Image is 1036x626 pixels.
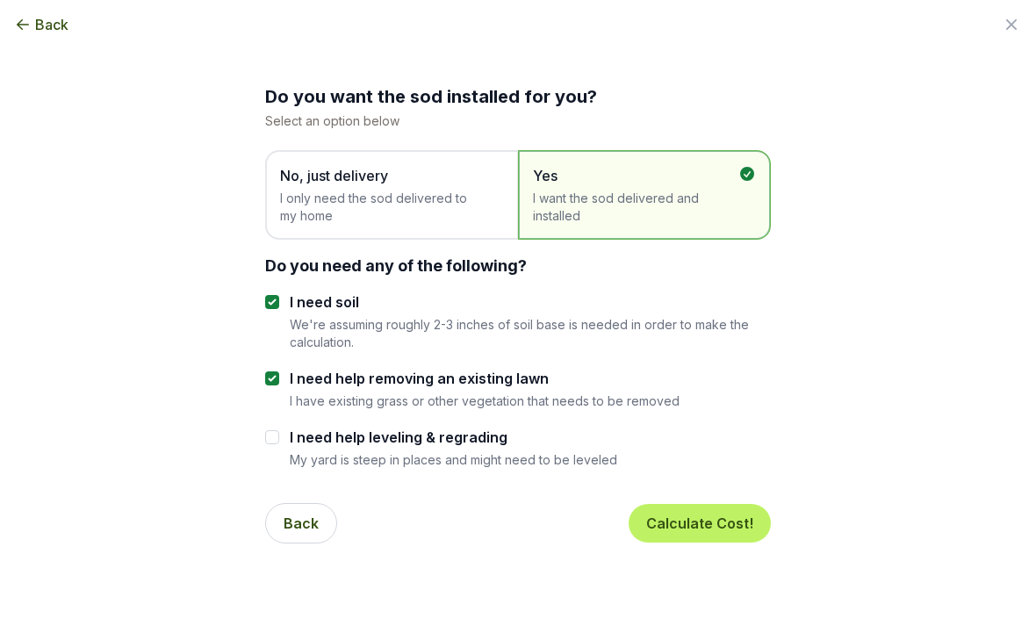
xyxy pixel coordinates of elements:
span: No, just delivery [280,165,486,186]
span: I want the sod delivered and installed [533,190,738,225]
button: Calculate Cost! [629,504,771,543]
p: My yard is steep in places and might need to be leveled [290,451,617,468]
label: I need help removing an existing lawn [290,368,680,389]
h2: Do you want the sod installed for you? [265,84,771,109]
p: We're assuming roughly 2-3 inches of soil base is needed in order to make the calculation. [290,316,771,350]
p: I have existing grass or other vegetation that needs to be removed [290,392,680,409]
div: Do you need any of the following? [265,254,771,277]
p: Select an option below [265,112,771,129]
button: Back [14,14,68,35]
span: Yes [533,165,738,186]
label: I need help leveling & regrading [290,427,617,448]
span: I only need the sod delivered to my home [280,190,486,225]
label: I need soil [290,291,771,313]
button: Back [265,503,337,543]
span: Back [35,14,68,35]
